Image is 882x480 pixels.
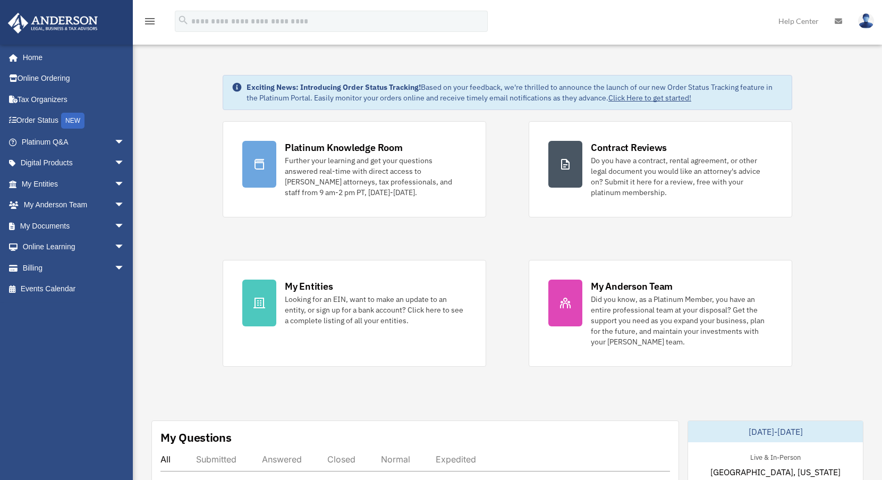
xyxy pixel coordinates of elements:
[262,454,302,465] div: Answered
[223,260,486,367] a: My Entities Looking for an EIN, want to make an update to an entity, or sign up for a bank accoun...
[7,237,141,258] a: Online Learningarrow_drop_down
[223,121,486,217] a: Platinum Knowledge Room Further your learning and get your questions answered real-time with dire...
[591,280,673,293] div: My Anderson Team
[7,215,141,237] a: My Documentsarrow_drop_down
[688,421,863,442] div: [DATE]-[DATE]
[143,19,156,28] a: menu
[7,279,141,300] a: Events Calendar
[7,131,141,153] a: Platinum Q&Aarrow_drop_down
[7,195,141,216] a: My Anderson Teamarrow_drop_down
[5,13,101,33] img: Anderson Advisors Platinum Portal
[114,173,135,195] span: arrow_drop_down
[381,454,410,465] div: Normal
[177,14,189,26] i: search
[247,82,783,103] div: Based on your feedback, we're thrilled to announce the launch of our new Order Status Tracking fe...
[160,430,232,445] div: My Questions
[7,89,141,110] a: Tax Organizers
[7,68,141,89] a: Online Ordering
[247,82,421,92] strong: Exciting News: Introducing Order Status Tracking!
[143,15,156,28] i: menu
[608,93,691,103] a: Click Here to get started!
[196,454,236,465] div: Submitted
[114,131,135,153] span: arrow_drop_down
[529,121,792,217] a: Contract Reviews Do you have a contract, rental agreement, or other legal document you would like...
[114,257,135,279] span: arrow_drop_down
[858,13,874,29] img: User Pic
[591,155,773,198] div: Do you have a contract, rental agreement, or other legal document you would like an attorney's ad...
[7,257,141,279] a: Billingarrow_drop_down
[7,173,141,195] a: My Entitiesarrow_drop_down
[529,260,792,367] a: My Anderson Team Did you know, as a Platinum Member, you have an entire professional team at your...
[591,141,667,154] div: Contract Reviews
[285,141,403,154] div: Platinum Knowledge Room
[710,466,841,478] span: [GEOGRAPHIC_DATA], [US_STATE]
[327,454,355,465] div: Closed
[436,454,476,465] div: Expedited
[742,451,809,462] div: Live & In-Person
[591,294,773,347] div: Did you know, as a Platinum Member, you have an entire professional team at your disposal? Get th...
[7,110,141,132] a: Order StatusNEW
[285,155,467,198] div: Further your learning and get your questions answered real-time with direct access to [PERSON_NAM...
[114,153,135,174] span: arrow_drop_down
[114,195,135,216] span: arrow_drop_down
[285,294,467,326] div: Looking for an EIN, want to make an update to an entity, or sign up for a bank account? Click her...
[114,215,135,237] span: arrow_drop_down
[7,47,135,68] a: Home
[61,113,84,129] div: NEW
[160,454,171,465] div: All
[114,237,135,258] span: arrow_drop_down
[7,153,141,174] a: Digital Productsarrow_drop_down
[285,280,333,293] div: My Entities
